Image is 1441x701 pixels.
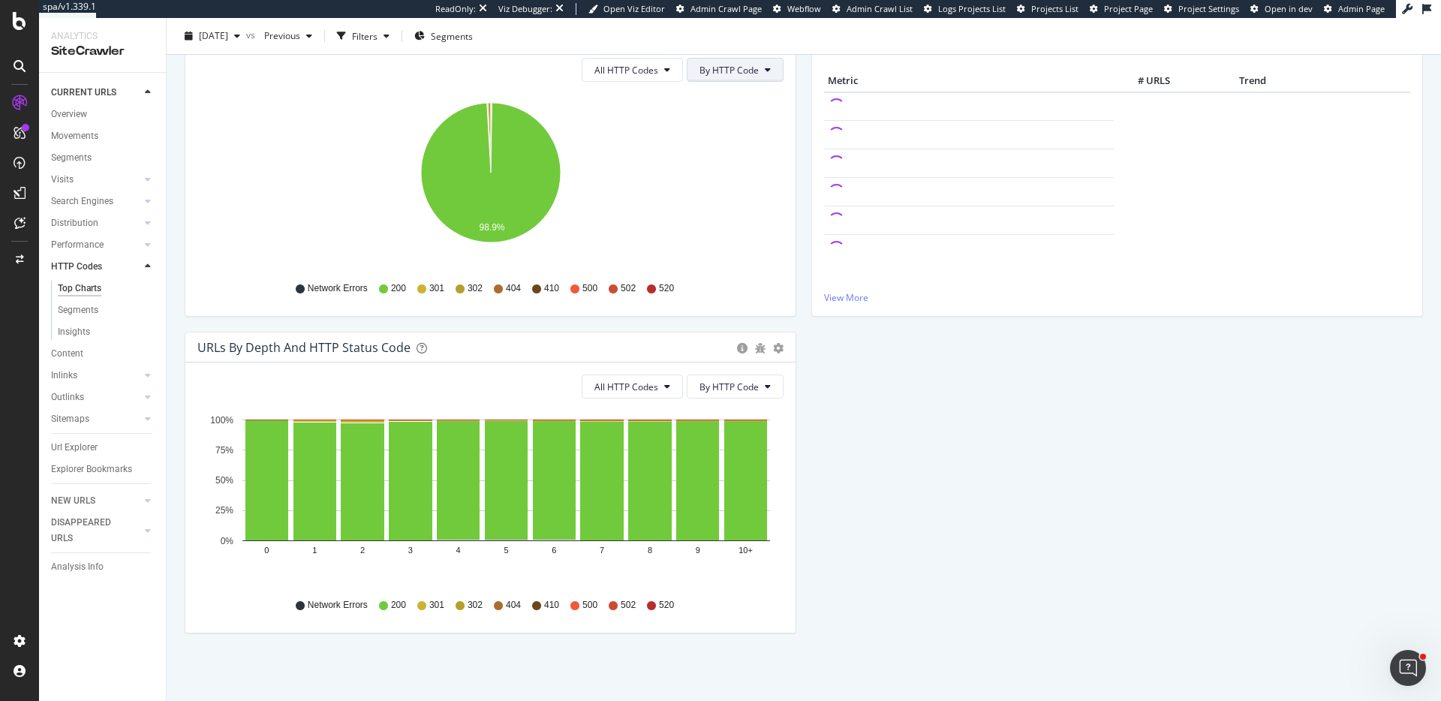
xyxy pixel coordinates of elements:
div: Outlinks [51,390,84,405]
span: 410 [544,599,559,612]
a: Outlinks [51,390,140,405]
div: URLs by Depth and HTTP Status Code [197,340,411,355]
text: 98.9% [480,222,505,233]
span: 520 [659,282,674,295]
button: Segments [408,24,479,48]
span: Webflow [787,3,821,14]
span: Logs Projects List [938,3,1006,14]
div: gear [773,343,784,354]
span: 2025 Oct. 8th [199,29,228,42]
div: Insights [58,324,90,340]
a: Top Charts [58,281,155,296]
span: 301 [429,599,444,612]
text: 0% [221,536,234,546]
span: Projects List [1031,3,1078,14]
a: Content [51,346,155,362]
a: Movements [51,128,155,144]
span: Admin Page [1338,3,1385,14]
iframe: Intercom live chat [1390,650,1426,686]
div: Performance [51,237,104,253]
span: 410 [544,282,559,295]
text: 25% [215,506,233,516]
text: 4 [456,546,461,555]
span: 200 [391,599,406,612]
div: Top Charts [58,281,101,296]
span: 502 [621,282,636,295]
a: Project Settings [1164,3,1239,15]
span: Network Errors [308,282,368,295]
div: HTTP Codes [51,259,102,275]
a: Open in dev [1250,3,1313,15]
button: Previous [258,24,318,48]
text: 3 [408,546,413,555]
a: Open Viz Editor [588,3,665,15]
div: bug [755,343,766,354]
a: Inlinks [51,368,140,384]
span: 500 [582,599,597,612]
text: 6 [552,546,556,555]
text: 8 [648,546,652,555]
button: Filters [331,24,396,48]
div: Overview [51,107,87,122]
a: Insights [58,324,155,340]
div: Url Explorer [51,440,98,456]
span: 520 [659,599,674,612]
span: Admin Crawl List [847,3,913,14]
button: [DATE] [179,24,246,48]
th: Trend [1174,70,1331,92]
svg: A chart. [197,411,784,585]
a: Explorer Bookmarks [51,462,155,477]
text: 5 [504,546,508,555]
a: Admin Crawl Page [676,3,762,15]
svg: A chart. [197,94,784,268]
span: 302 [468,599,483,612]
a: Visits [51,172,140,188]
div: Viz Debugger: [498,3,552,15]
div: Filters [352,29,378,42]
button: By HTTP Code [687,58,784,82]
a: DISAPPEARED URLS [51,515,140,546]
text: 10+ [739,546,753,555]
a: Segments [58,302,155,318]
text: 100% [210,415,233,426]
text: 1 [312,546,317,555]
a: Search Engines [51,194,140,209]
a: Admin Page [1324,3,1385,15]
span: Open in dev [1265,3,1313,14]
a: HTTP Codes [51,259,140,275]
a: Distribution [51,215,140,231]
text: 75% [215,445,233,456]
span: Segments [431,29,473,42]
div: Analysis Info [51,559,104,575]
span: 302 [468,282,483,295]
a: Url Explorer [51,440,155,456]
a: Overview [51,107,155,122]
span: 404 [506,599,521,612]
div: SiteCrawler [51,43,154,60]
text: 9 [696,546,700,555]
div: Search Engines [51,194,113,209]
div: NEW URLS [51,493,95,509]
span: By HTTP Code [699,381,759,393]
text: 0 [264,546,269,555]
a: Logs Projects List [924,3,1006,15]
a: CURRENT URLS [51,85,140,101]
th: # URLS [1114,70,1174,92]
a: Projects List [1017,3,1078,15]
a: Admin Crawl List [832,3,913,15]
span: Open Viz Editor [603,3,665,14]
span: 301 [429,282,444,295]
div: Inlinks [51,368,77,384]
span: Admin Crawl Page [690,3,762,14]
div: Sitemaps [51,411,89,427]
a: Analysis Info [51,559,155,575]
div: DISAPPEARED URLS [51,515,127,546]
span: Network Errors [308,599,368,612]
span: 200 [391,282,406,295]
text: 50% [215,475,233,486]
button: All HTTP Codes [582,375,683,399]
span: Project Settings [1178,3,1239,14]
div: Visits [51,172,74,188]
div: Content [51,346,83,362]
